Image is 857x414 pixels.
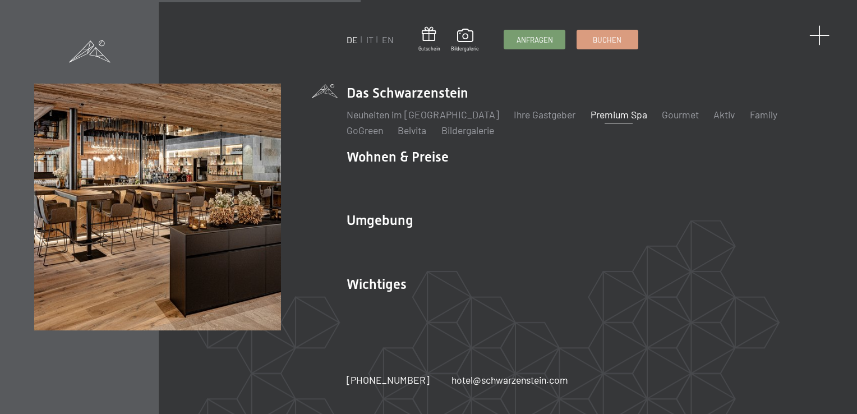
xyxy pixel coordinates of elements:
a: Bildergalerie [451,29,479,52]
a: Ihre Gastgeber [514,108,575,121]
span: Gutschein [418,45,440,52]
a: GoGreen [347,124,383,136]
span: Bildergalerie [451,45,479,52]
a: Anfragen [504,30,565,49]
a: Premium Spa [591,108,647,121]
a: Belvita [398,124,426,136]
a: Gourmet [662,108,699,121]
span: Buchen [593,35,621,45]
a: EN [382,34,394,45]
a: Bildergalerie [441,124,494,136]
a: Aktiv [713,108,735,121]
a: Family [750,108,777,121]
a: DE [347,34,358,45]
a: Neuheiten im [GEOGRAPHIC_DATA] [347,108,499,121]
a: Gutschein [418,27,440,52]
a: [PHONE_NUMBER] [347,373,430,387]
a: Buchen [577,30,638,49]
a: IT [366,34,374,45]
span: Anfragen [517,35,553,45]
span: [PHONE_NUMBER] [347,374,430,386]
a: hotel@schwarzenstein.com [451,373,568,387]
